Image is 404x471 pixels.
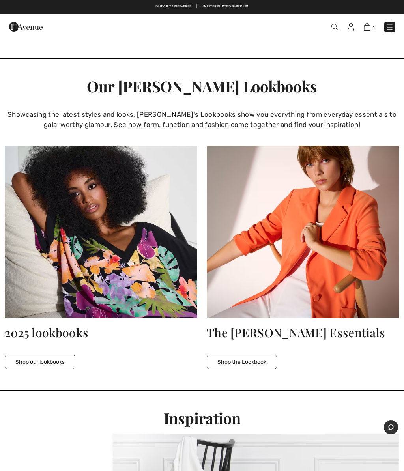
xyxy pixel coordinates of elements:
span: 1 [372,25,375,31]
img: My Info [348,23,354,31]
button: Shop the Lookbook [207,355,277,369]
img: The Joseph Ribkoff Essentials [207,146,399,318]
a: 1 [364,22,375,32]
div: Showcasing the latest styles and looks, [PERSON_NAME]'s Lookbooks show you everything from everyd... [5,110,399,130]
div: The [PERSON_NAME] Essentials [207,324,399,342]
img: Menu [386,23,394,31]
div: 2025 lookbooks [5,324,197,342]
img: 2025 lookbooks [5,146,197,318]
button: Shop our lookbooks [5,355,75,369]
a: Duty & tariff-free | Uninterrupted shipping [155,4,248,8]
img: Search [331,24,338,30]
a: 1ère Avenue [9,22,43,30]
img: 1ère Avenue [9,19,43,35]
img: Shopping Bag [364,23,370,31]
div: Our [PERSON_NAME] Lookbooks [5,79,399,94]
iframe: Opens a widget where you can chat to one of our agents [384,420,398,435]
